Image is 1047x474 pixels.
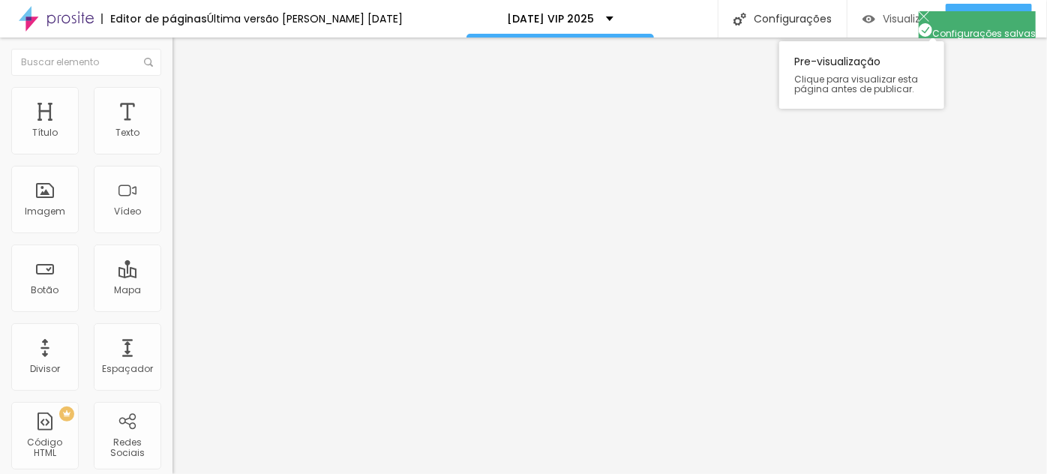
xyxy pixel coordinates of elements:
button: Visualizar [847,4,946,34]
span: Configurações salvas [919,27,1036,40]
div: Espaçador [102,364,153,374]
div: Redes Sociais [97,437,157,459]
div: Editor de páginas [101,13,207,24]
img: Icone [919,23,932,37]
div: Última versão [PERSON_NAME] [DATE] [207,13,403,24]
button: Publicar [946,4,1032,34]
div: Código HTML [15,437,74,459]
div: Pre-visualização [779,41,944,109]
div: Mapa [114,285,141,295]
iframe: Editor [172,37,1047,474]
p: [DATE] VIP 2025 [508,13,595,24]
span: Visualizar [883,13,931,25]
div: Vídeo [114,206,141,217]
div: Divisor [30,364,60,374]
div: Título [32,127,58,138]
input: Buscar elemento [11,49,161,76]
div: Imagem [25,206,65,217]
img: view-1.svg [862,13,875,25]
span: Clique para visualizar esta página antes de publicar. [794,74,929,94]
img: Icone [144,58,153,67]
img: Icone [919,11,929,22]
div: Botão [31,285,59,295]
img: Icone [733,13,746,25]
div: Texto [115,127,139,138]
